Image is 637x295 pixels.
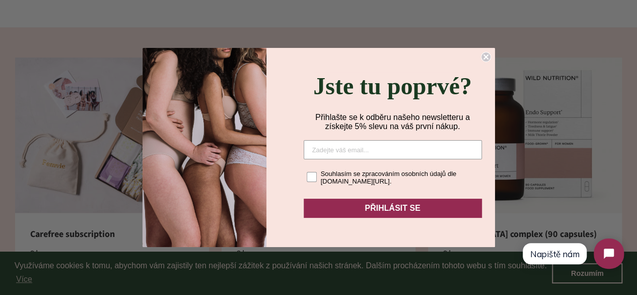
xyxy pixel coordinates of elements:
[304,140,482,159] input: Zadejte váš email...
[315,113,470,131] span: Přihlašte se k odběru našeho newsletteru a získejte 5% slevu na váš první nákup.
[481,52,491,62] button: Close dialog
[304,199,482,218] button: PŘIHLÁSIT SE
[513,230,632,277] iframe: Tidio Chat
[313,73,472,99] span: Jste tu poprvé?
[321,170,470,185] div: Souhlasím se zpracováním osobních údajů dle [DOMAIN_NAME][URL].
